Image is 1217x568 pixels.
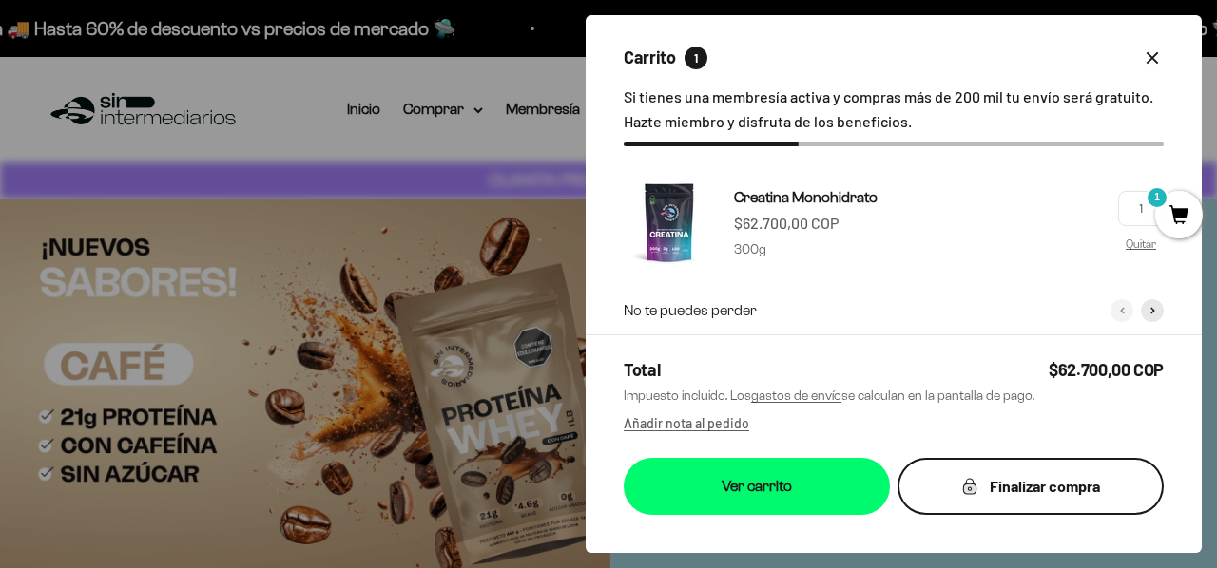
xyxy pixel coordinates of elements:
p: No te puedes perder [624,298,757,323]
cart-count: 1 [685,47,707,69]
div: Finalizar compra [936,474,1126,499]
a: Creatina Monohidrato [734,185,878,210]
a: 1 [1155,206,1203,227]
input: Cambiar cantidad [1118,191,1164,226]
p: Carrito [624,46,675,69]
button: Siguiente [1141,299,1164,322]
mark: 1 [1146,186,1169,209]
p: Impuesto incluido. Los se calculan en la pantalla de pago. [624,386,1164,407]
span: Si tienes una membresía activa y compras más de 200 mil tu envío será gratuito. Hazte miembro y d... [624,85,1164,133]
sale-price: $62.700,00 COP [734,211,839,236]
button: Añadir nota al pedido [624,410,749,435]
button: Finalizar compra [898,458,1164,515]
span: Creatina Monohidrato [734,189,878,205]
button: Anterior [1111,299,1133,322]
a: Ver carrito [624,458,890,515]
span: $62.700,00 COP [1049,358,1164,382]
a: gastos de envío [751,388,841,403]
img: Creatina Monohidrato [624,177,715,268]
span: Añadir nota al pedido [624,415,749,431]
span: Total [624,358,660,382]
a: Eliminar Creatina Monohidrato - 300g [1126,237,1156,250]
p: 300g [734,239,766,260]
